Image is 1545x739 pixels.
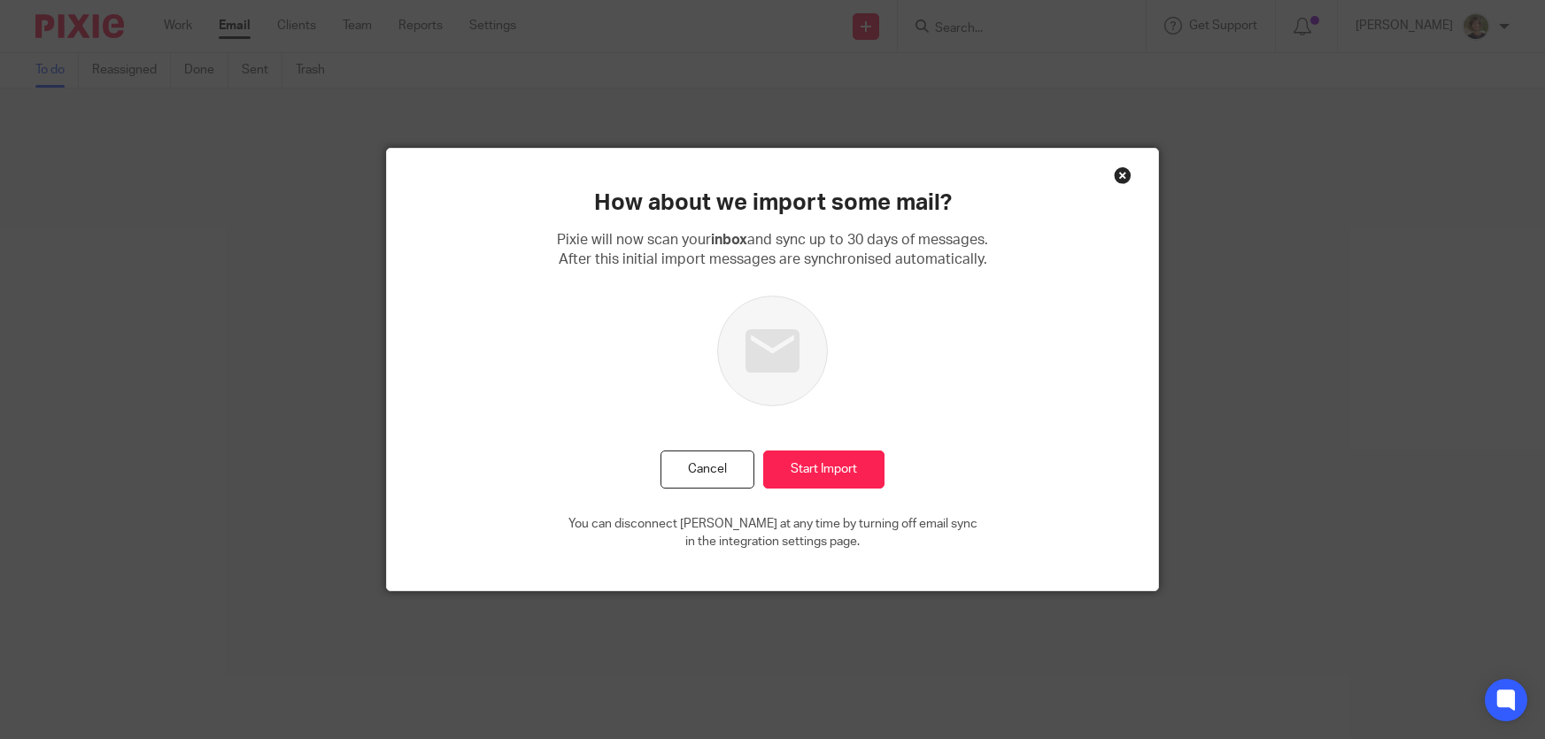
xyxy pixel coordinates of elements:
[711,233,747,247] b: inbox
[1114,166,1132,184] div: Close this dialog window
[568,515,977,551] p: You can disconnect [PERSON_NAME] at any time by turning off email sync in the integration setting...
[660,450,754,489] button: Cancel
[594,188,952,218] h2: How about we import some mail?
[557,231,988,269] p: Pixie will now scan your and sync up to 30 days of messages. After this initial import messages a...
[763,450,885,489] input: Start Import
